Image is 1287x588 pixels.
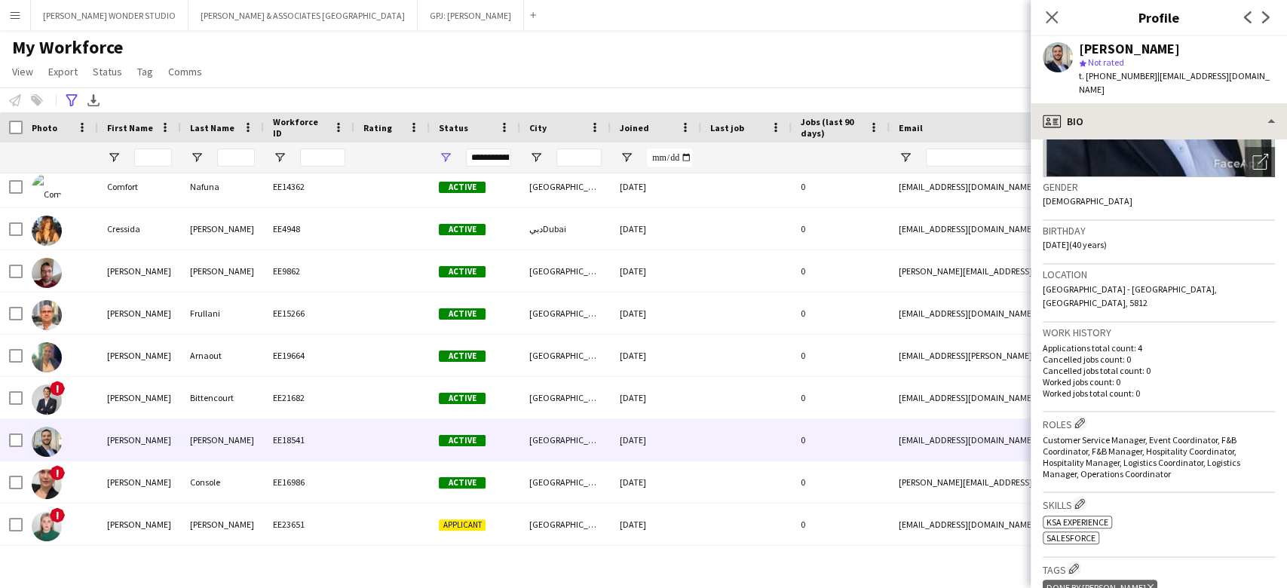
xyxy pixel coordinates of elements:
[520,419,611,461] div: [GEOGRAPHIC_DATA]
[620,122,649,133] span: Joined
[1088,57,1124,68] span: Not rated
[439,519,486,531] span: Applicant
[1043,415,1275,431] h3: Roles
[98,419,181,461] div: [PERSON_NAME]
[32,216,62,246] img: Cressida Castelino
[181,292,264,334] div: Frullani
[439,393,486,404] span: Active
[181,461,264,503] div: Console
[264,335,354,376] div: EE19664
[84,91,103,109] app-action-btn: Export XLSX
[529,122,547,133] span: City
[1043,365,1275,376] p: Cancelled jobs total count: 0
[1046,516,1108,528] span: KSA Experience
[1043,387,1275,399] p: Worked jobs total count: 0
[418,1,524,30] button: GPJ: [PERSON_NAME]
[32,511,62,541] img: Danielle Smith
[520,208,611,250] div: دبيDubai
[32,173,62,204] img: Comfort Nafuna
[520,377,611,418] div: [GEOGRAPHIC_DATA]
[50,381,65,396] span: !
[520,504,611,545] div: [GEOGRAPHIC_DATA]
[32,300,62,330] img: Dafnis Gustavo Frullani
[890,250,1191,292] div: [PERSON_NAME][EMAIL_ADDRESS][PERSON_NAME][DOMAIN_NAME]
[181,504,264,545] div: [PERSON_NAME]
[611,335,701,376] div: [DATE]
[264,208,354,250] div: EE4948
[107,151,121,164] button: Open Filter Menu
[93,65,122,78] span: Status
[98,546,181,587] div: [PERSON_NAME]
[890,166,1191,207] div: [EMAIL_ADDRESS][DOMAIN_NAME]
[168,65,202,78] span: Comms
[792,461,890,503] div: 0
[98,335,181,376] div: [PERSON_NAME]
[439,435,486,446] span: Active
[556,149,602,167] input: City Filter Input
[131,62,159,81] a: Tag
[439,266,486,277] span: Active
[701,546,792,587] div: 917 days
[792,504,890,545] div: 0
[181,166,264,207] div: Nafuna
[98,208,181,250] div: Cressida
[1031,103,1287,139] div: Bio
[899,151,912,164] button: Open Filter Menu
[611,292,701,334] div: [DATE]
[1046,532,1095,544] span: Salesforce
[520,166,611,207] div: [GEOGRAPHIC_DATA]
[1079,42,1180,56] div: [PERSON_NAME]
[792,250,890,292] div: 0
[181,546,264,587] div: [PERSON_NAME]
[42,62,84,81] a: Export
[1043,376,1275,387] p: Worked jobs count: 0
[1043,224,1275,237] h3: Birthday
[1043,180,1275,194] h3: Gender
[611,419,701,461] div: [DATE]
[50,507,65,522] span: !
[611,504,701,545] div: [DATE]
[1043,354,1275,365] p: Cancelled jobs count: 0
[611,208,701,250] div: [DATE]
[264,546,354,587] div: EE5358
[1043,326,1275,339] h3: Work history
[520,546,611,587] div: [GEOGRAPHIC_DATA]
[890,546,1191,587] div: [EMAIL_ADDRESS][DOMAIN_NAME]
[1043,561,1275,577] h3: Tags
[32,469,62,499] img: Daniela Console
[12,36,123,59] span: My Workforce
[190,122,234,133] span: Last Name
[801,116,863,139] span: Jobs (last 90 days)
[48,65,78,78] span: Export
[12,65,33,78] span: View
[1043,342,1275,354] p: Applications total count: 4
[1079,70,1157,81] span: t. [PHONE_NUMBER]
[792,546,890,587] div: 0
[98,250,181,292] div: [PERSON_NAME]
[439,122,468,133] span: Status
[273,151,287,164] button: Open Filter Menu
[264,419,354,461] div: EE18541
[181,250,264,292] div: [PERSON_NAME]
[1031,8,1287,27] h3: Profile
[792,419,890,461] div: 0
[1043,268,1275,281] h3: Location
[98,504,181,545] div: [PERSON_NAME]
[181,208,264,250] div: [PERSON_NAME]
[162,62,208,81] a: Comms
[899,122,923,133] span: Email
[6,62,39,81] a: View
[890,292,1191,334] div: [EMAIL_ADDRESS][DOMAIN_NAME]
[188,1,418,30] button: [PERSON_NAME] & ASSOCIATES [GEOGRAPHIC_DATA]
[611,546,701,587] div: [DATE]
[32,342,62,372] img: Dana Arnaout
[264,250,354,292] div: EE9862
[264,292,354,334] div: EE15266
[890,504,1191,545] div: [EMAIL_ADDRESS][DOMAIN_NAME]
[1043,496,1275,512] h3: Skills
[439,151,452,164] button: Open Filter Menu
[181,335,264,376] div: Arnaout
[439,308,486,320] span: Active
[264,504,354,545] div: EE23651
[32,427,62,457] img: Daniel Smith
